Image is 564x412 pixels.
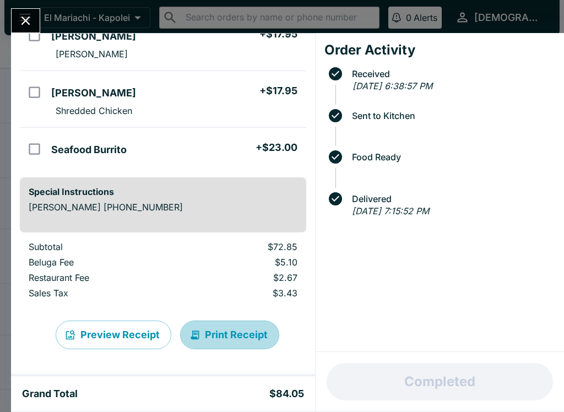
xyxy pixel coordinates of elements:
em: [DATE] 7:15:52 PM [352,205,429,216]
h5: Grand Total [22,387,78,400]
span: Food Ready [346,152,555,162]
button: Close [12,9,40,32]
p: Shredded Chicken [56,105,132,116]
h5: [PERSON_NAME] [51,30,136,43]
p: Sales Tax [29,288,172,299]
button: Preview Receipt [56,321,171,349]
h5: $84.05 [269,387,304,400]
p: $3.43 [190,288,297,299]
p: $5.10 [190,257,297,268]
h5: + $17.95 [259,28,297,41]
h5: [PERSON_NAME] [51,86,136,100]
p: [PERSON_NAME] [PHONE_NUMBER] [29,202,297,213]
span: Sent to Kitchen [346,111,555,121]
span: Received [346,69,555,79]
h6: Special Instructions [29,186,297,197]
h5: Seafood Burrito [51,143,127,156]
h4: Order Activity [324,42,555,58]
p: [PERSON_NAME] [56,48,128,59]
h5: + $17.95 [259,84,297,97]
p: Restaurant Fee [29,272,172,283]
p: Subtotal [29,241,172,252]
p: $72.85 [190,241,297,252]
p: Beluga Fee [29,257,172,268]
button: Print Receipt [180,321,279,349]
p: $2.67 [190,272,297,283]
em: [DATE] 6:38:57 PM [352,80,432,91]
table: orders table [20,241,306,303]
span: Delivered [346,194,555,204]
h5: + $23.00 [256,141,297,154]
